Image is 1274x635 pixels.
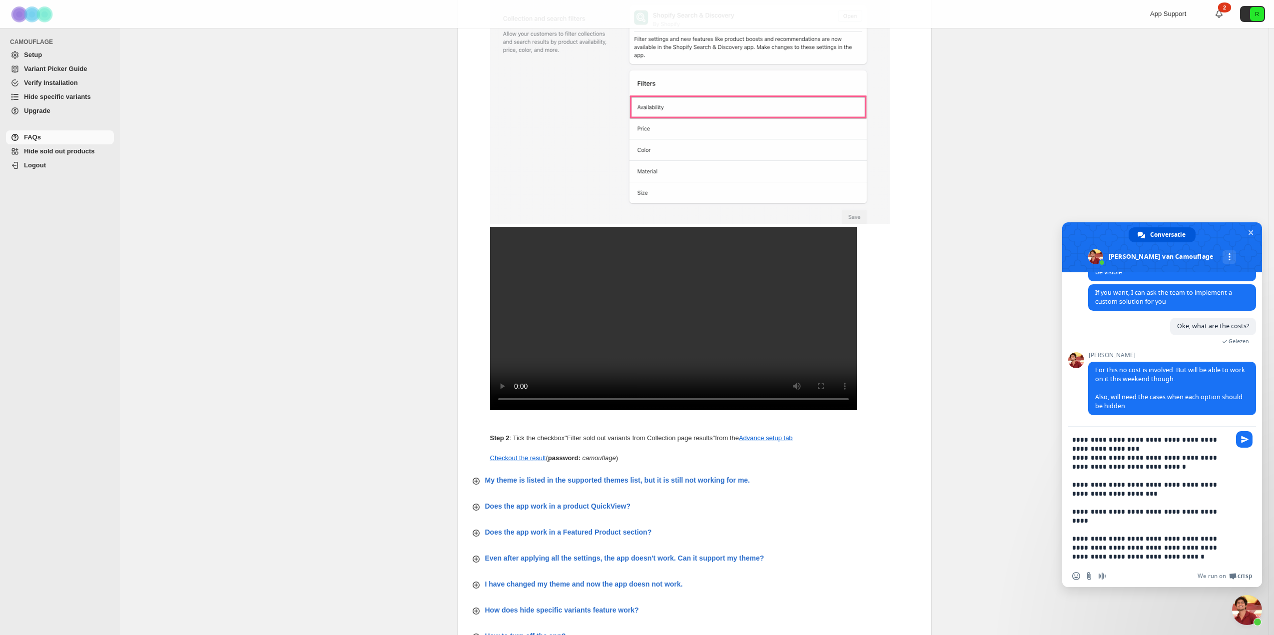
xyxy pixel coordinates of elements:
textarea: Typ een bericht... [1072,435,1230,565]
span: Conversatie [1150,227,1186,242]
a: Checkout the result [490,454,546,462]
strong: password: [548,454,581,462]
p: I have changed my theme and now the app doesn not work. [485,579,683,589]
p: My theme is listed in the supported themes list, but it is still not working for me. [485,475,750,485]
a: Verify Installation [6,76,114,90]
span: Verify Installation [24,79,78,86]
span: Stuur [1236,431,1253,448]
span: Stuur een bestand [1085,572,1093,580]
p: How does hide specific variants feature work? [485,605,639,615]
a: FAQs [6,130,114,144]
button: My theme is listed in the supported themes list, but it is still not working for me. [465,471,924,489]
span: Chat sluiten [1246,227,1256,238]
button: Does the app work in a product QuickView? [465,497,924,515]
text: R [1255,11,1259,17]
span: Variant Picker Guide [24,65,87,72]
a: Logout [6,158,114,172]
a: Upgrade [6,104,114,118]
a: Hide sold out products [6,144,114,158]
span: If you want, I can ask the team to implement a custom solution for you [1095,288,1232,306]
span: [PERSON_NAME] [1088,352,1256,359]
button: Does the app work in a Featured Product section? [465,523,924,541]
a: Variant Picker Guide [6,62,114,76]
span: Emoji invoegen [1072,572,1080,580]
span: For this no cost is involved. But will be able to work on it this weekend though. Also, will need... [1095,366,1245,410]
a: Advance setup tab [739,434,793,442]
img: Camouflage [8,0,58,28]
span: Crisp [1238,572,1252,580]
p: ( ) [490,453,857,463]
a: Setup [6,48,114,62]
span: Avatar with initials R [1250,7,1264,21]
span: Setup [24,51,42,58]
span: We run on [1198,572,1226,580]
button: Avatar with initials R [1240,6,1265,22]
video: Add availability filter [490,227,857,410]
button: Even after applying all the settings, the app doesn't work. Can it support my theme? [465,549,924,567]
span: CAMOUFLAGE [10,38,115,46]
p: Does the app work in a Featured Product section? [485,527,652,537]
button: I have changed my theme and now the app doesn not work. [465,575,924,593]
span: Oke, what are the costs? [1177,322,1249,330]
div: Meer kanalen [1223,250,1236,264]
p: Even after applying all the settings, the app doesn't work. Can it support my theme? [485,553,764,563]
span: Logout [24,161,46,169]
p: Does the app work in a product QuickView? [485,501,631,511]
div: 2 [1218,2,1231,12]
a: We run onCrisp [1198,572,1252,580]
span: Audiobericht opnemen [1098,572,1106,580]
div: Conversatie [1129,227,1196,242]
span: Gelezen [1229,338,1249,345]
a: Hide specific variants [6,90,114,104]
button: How does hide specific variants feature work? [465,601,924,619]
b: Step 2 [490,434,510,442]
span: App Support [1150,10,1186,17]
div: Chat sluiten [1232,595,1262,625]
a: 2 [1214,9,1224,19]
span: Hide specific variants [24,93,91,100]
span: FAQs [24,133,41,141]
i: camouflage [583,454,616,462]
span: Upgrade [24,107,50,114]
span: Hide sold out products [24,147,95,155]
